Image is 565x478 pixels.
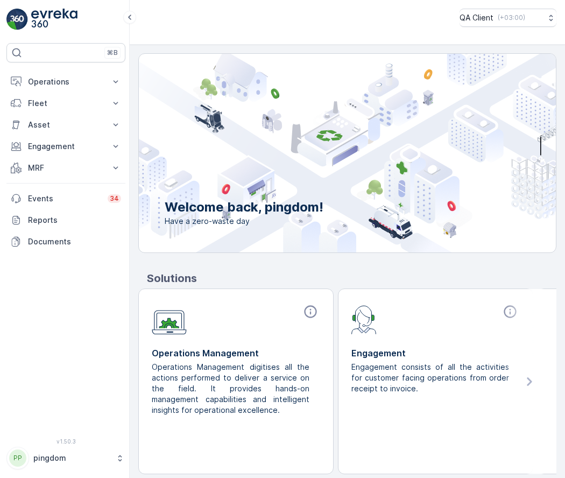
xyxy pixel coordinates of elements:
p: Engagement consists of all the activities for customer facing operations from order receipt to in... [351,362,511,394]
span: v 1.50.3 [6,438,125,445]
p: 34 [110,194,119,203]
p: Engagement [28,141,104,152]
div: PP [9,449,26,467]
p: Documents [28,236,121,247]
p: Reports [28,215,121,226]
a: Events34 [6,188,125,209]
button: Engagement [6,136,125,157]
span: Have a zero-waste day [165,216,323,227]
p: Welcome back, pingdom! [165,199,323,216]
p: Operations [28,76,104,87]
p: Operations Management [152,347,320,360]
p: ( +03:00 ) [498,13,525,22]
a: Reports [6,209,125,231]
button: PPpingdom [6,447,125,469]
img: logo [6,9,28,30]
img: module-icon [152,304,187,335]
img: logo_light-DOdMpM7g.png [31,9,77,30]
p: MRF [28,163,104,173]
p: Operations Management digitises all the actions performed to deliver a service on the field. It p... [152,362,312,416]
p: Engagement [351,347,520,360]
img: city illustration [90,54,556,252]
p: Events [28,193,101,204]
p: ⌘B [107,48,118,57]
button: QA Client(+03:00) [460,9,556,27]
img: module-icon [351,304,377,334]
p: QA Client [460,12,493,23]
p: Fleet [28,98,104,109]
button: Fleet [6,93,125,114]
a: Documents [6,231,125,252]
button: MRF [6,157,125,179]
p: Solutions [147,270,556,286]
p: pingdom [33,453,110,463]
p: Asset [28,120,104,130]
button: Asset [6,114,125,136]
button: Operations [6,71,125,93]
